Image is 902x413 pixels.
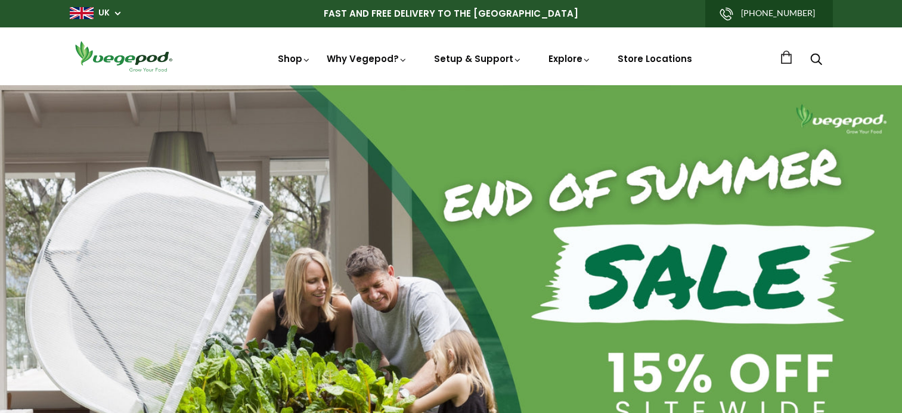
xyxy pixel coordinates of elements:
[618,52,692,65] a: Store Locations
[98,7,110,19] a: UK
[548,52,591,65] a: Explore
[278,52,311,65] a: Shop
[70,7,94,19] img: gb_large.png
[434,52,522,65] a: Setup & Support
[810,54,822,67] a: Search
[70,39,177,73] img: Vegepod
[327,52,408,65] a: Why Vegepod?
